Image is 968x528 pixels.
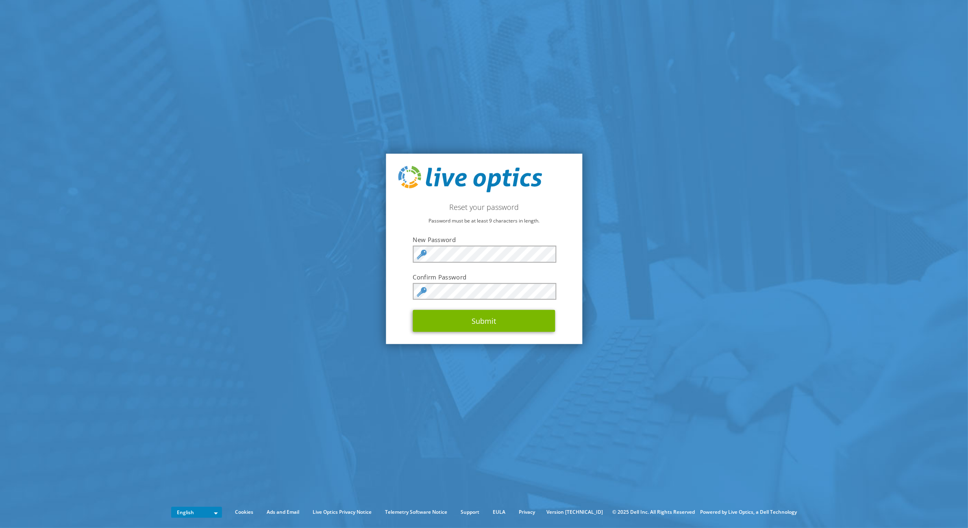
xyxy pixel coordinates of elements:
[398,166,542,192] img: live_optics_svg.svg
[513,508,542,517] a: Privacy
[307,508,378,517] a: Live Optics Privacy Notice
[487,508,512,517] a: EULA
[398,203,570,212] h2: Reset your password
[455,508,486,517] a: Support
[379,508,454,517] a: Telemetry Software Notice
[543,508,607,517] li: Version [TECHNICAL_ID]
[261,508,306,517] a: Ads and Email
[413,236,555,244] label: New Password
[609,508,699,517] li: © 2025 Dell Inc. All Rights Reserved
[229,508,260,517] a: Cookies
[413,310,555,332] button: Submit
[413,273,555,281] label: Confirm Password
[398,216,570,225] p: Password must be at least 9 characters in length.
[700,508,797,517] li: Powered by Live Optics, a Dell Technology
